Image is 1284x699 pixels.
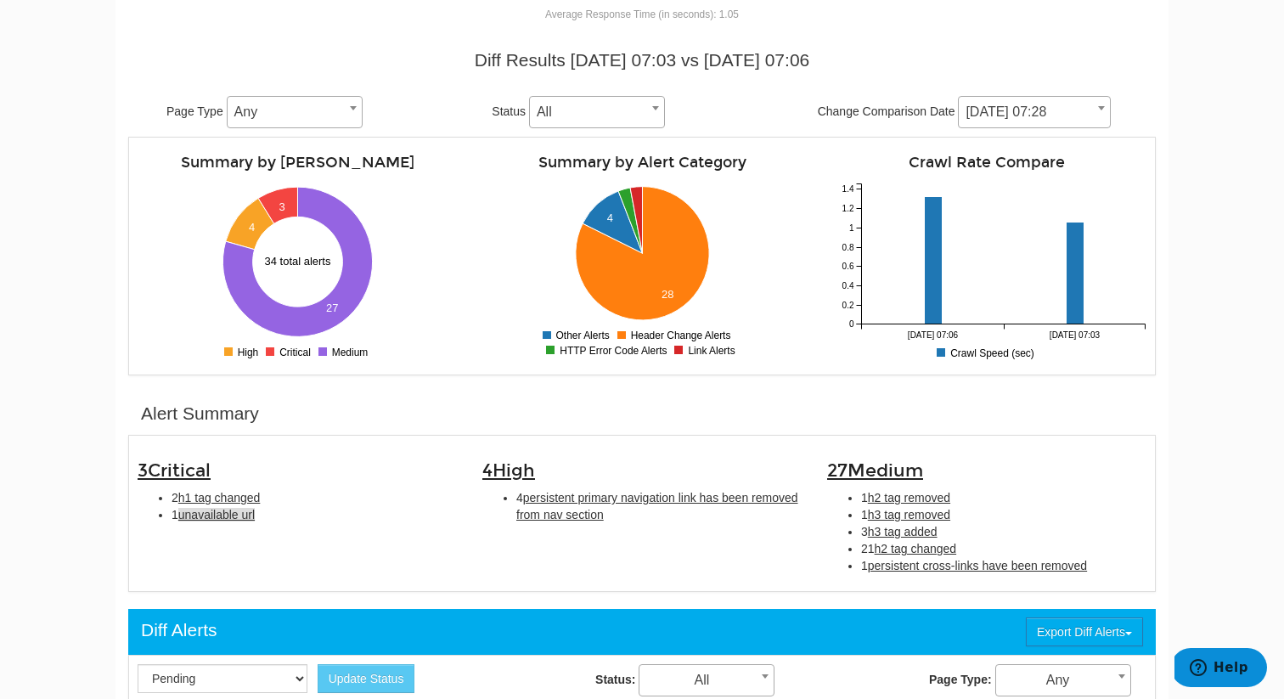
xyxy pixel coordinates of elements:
[959,100,1110,124] span: 08/14/2025 07:28
[493,459,535,482] span: High
[148,459,211,482] span: Critical
[639,664,774,696] span: All
[842,262,854,271] tspan: 0.6
[1174,648,1267,691] iframe: Opens a widget where you can find more information
[172,506,457,523] li: 1
[996,668,1130,692] span: Any
[861,540,1146,557] li: 21
[492,104,526,118] span: Status
[958,96,1111,128] span: 08/14/2025 07:28
[929,673,992,686] strong: Page Type:
[848,459,923,482] span: Medium
[595,673,635,686] strong: Status:
[172,489,457,506] li: 2
[861,523,1146,540] li: 3
[842,184,854,194] tspan: 1.4
[827,155,1146,171] h4: Crawl Rate Compare
[868,491,950,505] span: h2 tag removed
[861,489,1146,506] li: 1
[818,104,955,118] span: Change Comparison Date
[516,491,798,521] span: persistent primary navigation link has been removed from nav section
[1050,330,1101,340] tspan: [DATE] 07:03
[1026,617,1143,646] button: Export Diff Alerts
[827,459,923,482] span: 27
[516,489,802,523] li: 4
[868,559,1087,572] span: persistent cross-links have been removed
[141,401,259,426] div: Alert Summary
[995,664,1131,696] span: Any
[861,557,1146,574] li: 1
[842,281,854,290] tspan: 0.4
[482,155,802,171] h4: Summary by Alert Category
[141,617,217,643] div: Diff Alerts
[849,223,854,233] tspan: 1
[264,255,331,268] text: 34 total alerts
[227,96,363,128] span: Any
[141,48,1143,73] div: Diff Results [DATE] 07:03 vs [DATE] 07:06
[868,508,950,521] span: h3 tag removed
[228,100,362,124] span: Any
[318,664,415,693] button: Update Status
[482,459,535,482] span: 4
[861,506,1146,523] li: 1
[868,525,938,538] span: h3 tag added
[530,100,664,124] span: All
[908,330,959,340] tspan: [DATE] 07:06
[842,204,854,213] tspan: 1.2
[842,243,854,252] tspan: 0.8
[166,104,223,118] span: Page Type
[639,668,774,692] span: All
[529,96,665,128] span: All
[545,8,739,20] small: Average Response Time (in seconds): 1.05
[138,459,211,482] span: 3
[849,319,854,329] tspan: 0
[178,508,255,521] span: unavailable url
[178,491,261,505] span: h1 tag changed
[842,301,854,310] tspan: 0.2
[138,155,457,171] h4: Summary by [PERSON_NAME]
[875,542,957,555] span: h2 tag changed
